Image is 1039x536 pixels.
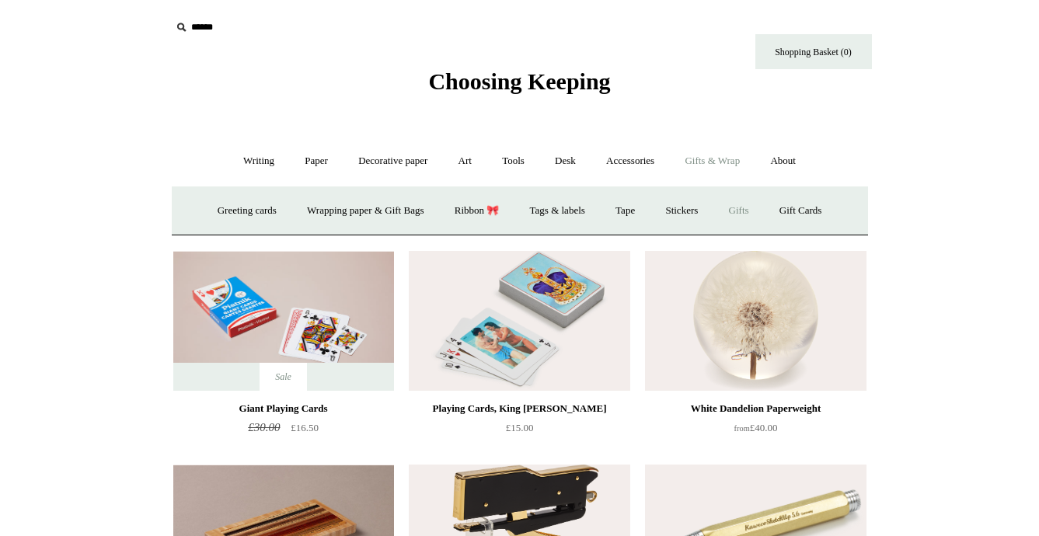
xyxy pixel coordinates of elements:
img: Giant Playing Cards [173,251,394,391]
a: Desk [541,141,590,182]
a: Greeting cards [204,190,291,231]
a: Stickers [651,190,712,231]
a: Playing Cards, King [PERSON_NAME] £15.00 [409,399,629,463]
a: Ribbon 🎀 [441,190,514,231]
a: Decorative paper [344,141,441,182]
a: Gifts & Wrap [671,141,754,182]
span: from [734,424,750,433]
span: £40.00 [734,422,778,433]
a: Writing [229,141,288,182]
a: Accessories [592,141,668,182]
img: White Dandelion Paperweight [645,251,866,391]
a: White Dandelion Paperweight White Dandelion Paperweight [645,251,866,391]
span: Choosing Keeping [428,68,610,94]
img: Playing Cards, King Charles III [409,251,629,391]
a: Wrapping paper & Gift Bags [293,190,438,231]
div: Playing Cards, King [PERSON_NAME] [413,399,626,418]
a: Tools [488,141,539,182]
span: £15.00 [506,422,534,433]
span: £30.00 [248,421,280,433]
a: Playing Cards, King Charles III Playing Cards, King Charles III [409,251,629,391]
a: Choosing Keeping [428,81,610,92]
a: White Dandelion Paperweight from£40.00 [645,399,866,463]
a: Giant Playing Cards Giant Playing Cards Sale [173,251,394,391]
a: Giant Playing Cards £30.00 £16.50 [173,399,394,463]
span: Sale [260,363,307,391]
a: Tags & labels [516,190,599,231]
a: Tape [601,190,649,231]
span: £16.50 [291,422,319,433]
a: Gifts [715,190,763,231]
a: About [756,141,810,182]
a: Art [445,141,486,182]
a: Paper [291,141,342,182]
a: Gift Cards [765,190,836,231]
div: Giant Playing Cards [177,399,390,418]
div: White Dandelion Paperweight [649,399,862,418]
a: Shopping Basket (0) [755,34,872,69]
